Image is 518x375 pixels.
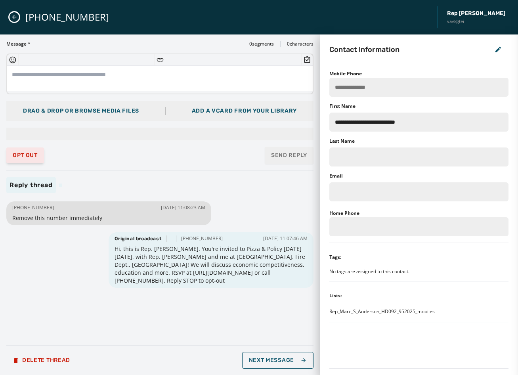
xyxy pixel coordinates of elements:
[303,56,311,64] button: Insert Survey
[287,41,313,47] span: 0 characters
[12,214,205,222] span: Remove this number immediately
[447,10,505,17] span: Rep [PERSON_NAME]
[329,308,435,315] span: Rep_Marc_S_Anderson_HD092_952025_mobiles
[181,235,223,242] span: [PHONE_NUMBER]
[115,245,308,285] span: Hi, this is Rep. [PERSON_NAME]. You're invited to Pizza & Policy [DATE][DATE], with Rep. [PERSON_...
[329,210,359,216] label: Home Phone
[329,44,399,55] h2: Contact Information
[329,138,355,144] label: Last Name
[329,254,341,260] div: Tags:
[271,151,307,159] span: Send Reply
[329,70,362,77] label: Mobile Phone
[265,147,313,164] button: Send Reply
[447,18,505,25] span: vav8gtei
[329,293,342,299] div: Lists:
[249,41,274,47] span: 0 segments
[242,352,313,369] button: Next Message
[249,357,307,364] span: Next Message
[329,103,356,109] label: First Name
[192,107,297,115] div: Add a vCard from your library
[115,235,161,242] span: Original broadcast
[329,268,508,275] div: No tags are assigned to this contact.
[156,56,164,64] button: Insert Short Link
[329,173,343,179] label: Email
[161,205,205,211] span: [DATE] 11:08:23 AM
[263,235,308,242] span: [DATE] 11:07:46 AM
